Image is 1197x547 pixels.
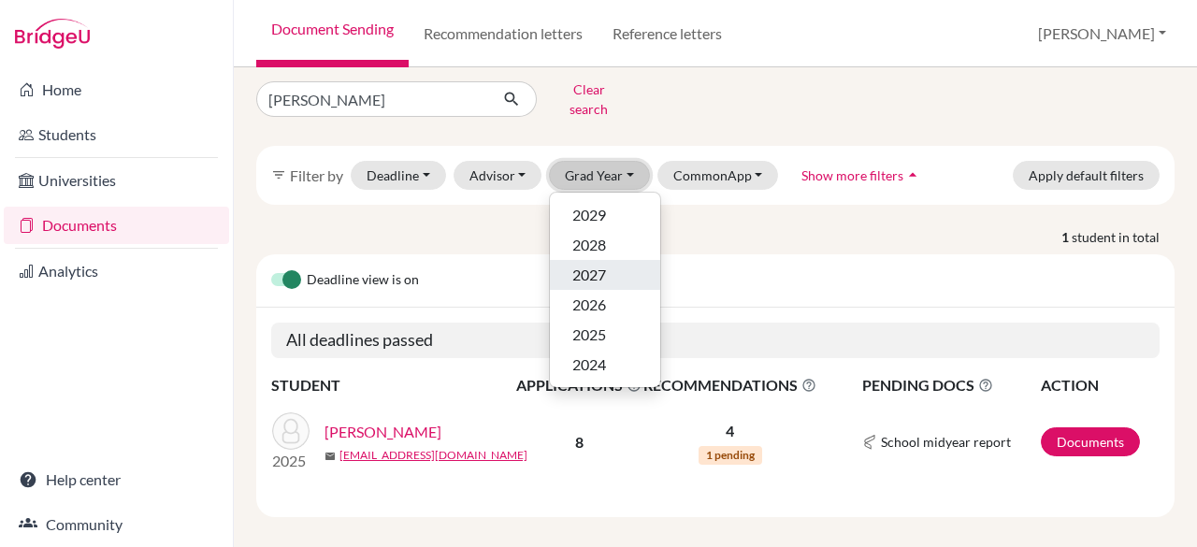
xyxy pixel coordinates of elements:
[516,374,642,396] span: APPLICATIONS
[550,260,660,290] button: 2027
[272,450,310,472] p: 2025
[699,446,762,465] span: 1 pending
[324,451,336,462] span: mail
[454,161,542,190] button: Advisor
[351,161,446,190] button: Deadline
[1030,16,1175,51] button: [PERSON_NAME]
[657,161,779,190] button: CommonApp
[271,167,286,182] i: filter_list
[575,433,584,451] b: 8
[272,412,310,450] img: Narwat, Karan
[881,432,1011,452] span: School midyear report
[1040,373,1160,397] th: ACTION
[1013,161,1160,190] button: Apply default filters
[256,81,488,117] input: Find student by name...
[572,204,606,226] span: 2029
[1072,227,1175,247] span: student in total
[643,420,816,442] p: 4
[862,435,877,450] img: Common App logo
[1061,227,1072,247] strong: 1
[4,71,229,108] a: Home
[271,373,515,397] th: STUDENT
[307,269,419,292] span: Deadline view is on
[4,162,229,199] a: Universities
[550,200,660,230] button: 2029
[572,234,606,256] span: 2028
[786,161,938,190] button: Show more filtersarrow_drop_up
[1041,427,1140,456] a: Documents
[572,324,606,346] span: 2025
[572,264,606,286] span: 2027
[15,19,90,49] img: Bridge-U
[271,323,1160,358] h5: All deadlines passed
[550,350,660,380] button: 2024
[862,374,1039,396] span: PENDING DOCS
[550,290,660,320] button: 2026
[4,506,229,543] a: Community
[549,192,661,388] div: Grad Year
[537,75,641,123] button: Clear search
[903,166,922,184] i: arrow_drop_up
[4,461,229,498] a: Help center
[801,167,903,183] span: Show more filters
[4,207,229,244] a: Documents
[549,161,650,190] button: Grad Year
[550,320,660,350] button: 2025
[572,353,606,376] span: 2024
[339,447,527,464] a: [EMAIL_ADDRESS][DOMAIN_NAME]
[643,374,816,396] span: RECOMMENDATIONS
[550,230,660,260] button: 2028
[4,252,229,290] a: Analytics
[290,166,343,184] span: Filter by
[4,116,229,153] a: Students
[572,294,606,316] span: 2026
[324,421,441,443] a: [PERSON_NAME]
